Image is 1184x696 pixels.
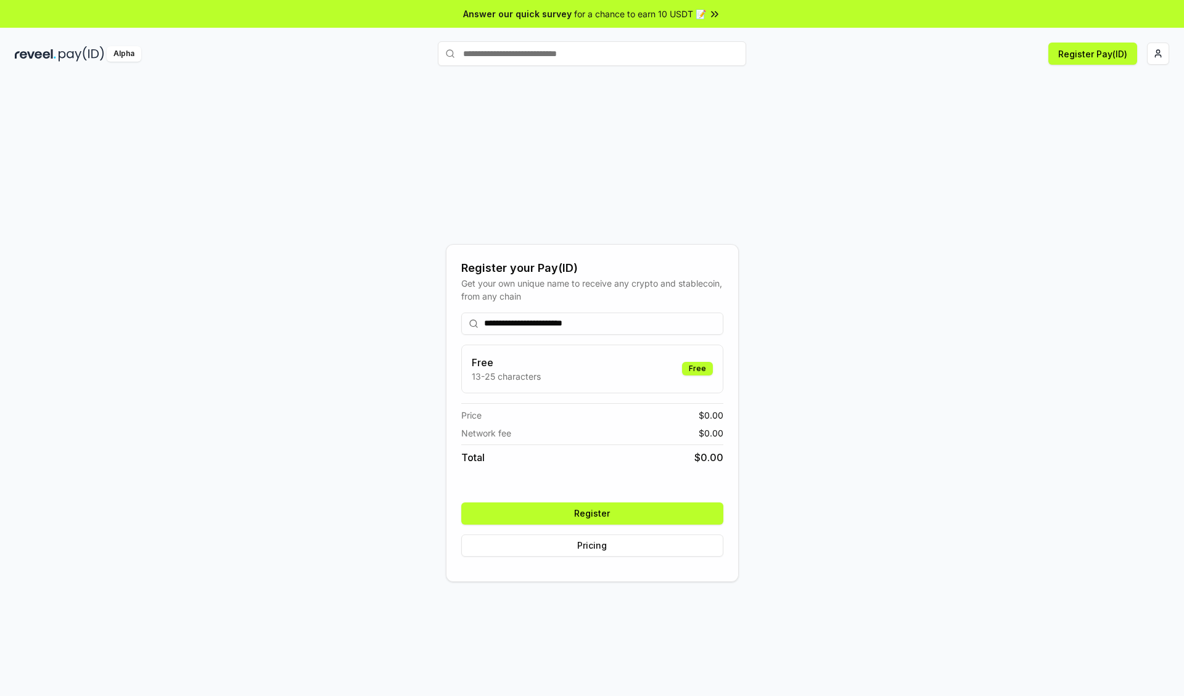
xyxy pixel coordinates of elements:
[15,46,56,62] img: reveel_dark
[694,450,723,465] span: $ 0.00
[107,46,141,62] div: Alpha
[1048,43,1137,65] button: Register Pay(ID)
[461,534,723,557] button: Pricing
[699,427,723,440] span: $ 0.00
[472,355,541,370] h3: Free
[574,7,706,20] span: for a chance to earn 10 USDT 📝
[472,370,541,383] p: 13-25 characters
[461,427,511,440] span: Network fee
[461,277,723,303] div: Get your own unique name to receive any crypto and stablecoin, from any chain
[461,409,482,422] span: Price
[682,362,713,375] div: Free
[59,46,104,62] img: pay_id
[699,409,723,422] span: $ 0.00
[461,502,723,525] button: Register
[463,7,572,20] span: Answer our quick survey
[461,450,485,465] span: Total
[461,260,723,277] div: Register your Pay(ID)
